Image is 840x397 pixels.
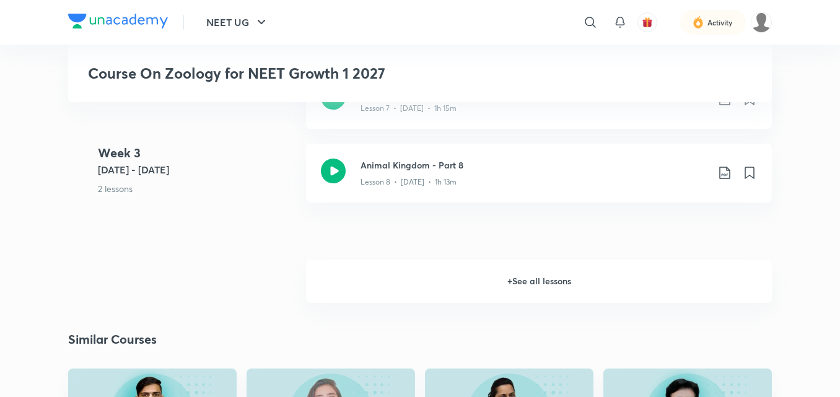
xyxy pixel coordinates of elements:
button: NEET UG [199,10,276,35]
a: Animal Kingdom - Part 7Lesson 7 • [DATE] • 1h 15m [306,70,772,144]
img: Company Logo [68,14,168,28]
h6: + See all lessons [306,260,772,303]
h5: [DATE] - [DATE] [98,162,296,177]
p: 2 lessons [98,182,296,195]
img: avatar [642,17,653,28]
p: Lesson 7 • [DATE] • 1h 15m [361,103,457,114]
h2: Similar Courses [68,330,157,349]
h3: Course On Zoology for NEET Growth 1 2027 [88,64,573,82]
button: avatar [637,12,657,32]
h4: Week 3 [98,144,296,162]
a: Company Logo [68,14,168,32]
img: VIVEK [751,12,772,33]
p: Lesson 8 • [DATE] • 1h 13m [361,177,457,188]
h3: Animal Kingdom - Part 8 [361,159,707,172]
img: activity [693,15,704,30]
a: Animal Kingdom - Part 8Lesson 8 • [DATE] • 1h 13m [306,144,772,217]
